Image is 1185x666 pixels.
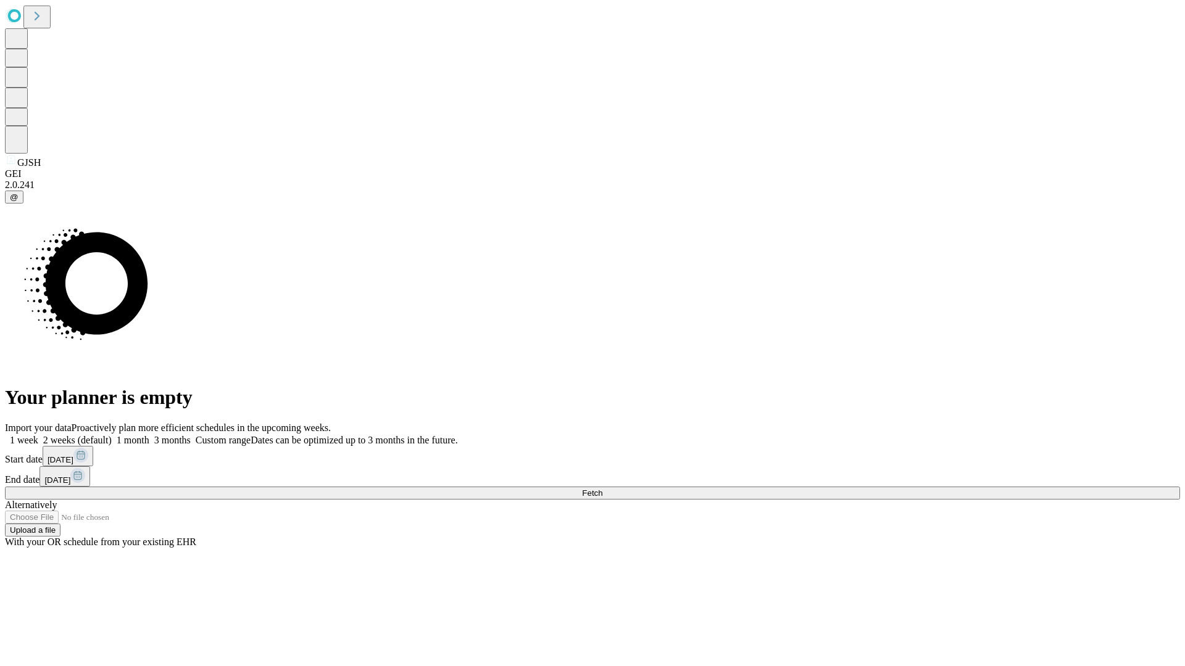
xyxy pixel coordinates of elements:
button: Upload a file [5,524,60,536]
button: @ [5,191,23,203]
div: Start date [5,446,1180,466]
span: 1 month [117,435,149,445]
span: 3 months [154,435,191,445]
span: [DATE] [48,455,73,464]
span: Custom range [196,435,251,445]
div: End date [5,466,1180,487]
div: 2.0.241 [5,179,1180,191]
span: Dates can be optimized up to 3 months in the future. [251,435,457,445]
button: [DATE] [39,466,90,487]
span: 2 weeks (default) [43,435,112,445]
h1: Your planner is empty [5,386,1180,409]
span: Proactively plan more efficient schedules in the upcoming weeks. [72,422,331,433]
span: Fetch [582,488,602,498]
span: Alternatively [5,499,57,510]
span: Import your data [5,422,72,433]
span: @ [10,192,19,202]
span: GJSH [17,157,41,168]
span: [DATE] [44,475,70,485]
span: 1 week [10,435,38,445]
button: Fetch [5,487,1180,499]
button: [DATE] [43,446,93,466]
div: GEI [5,168,1180,179]
span: With your OR schedule from your existing EHR [5,536,196,547]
